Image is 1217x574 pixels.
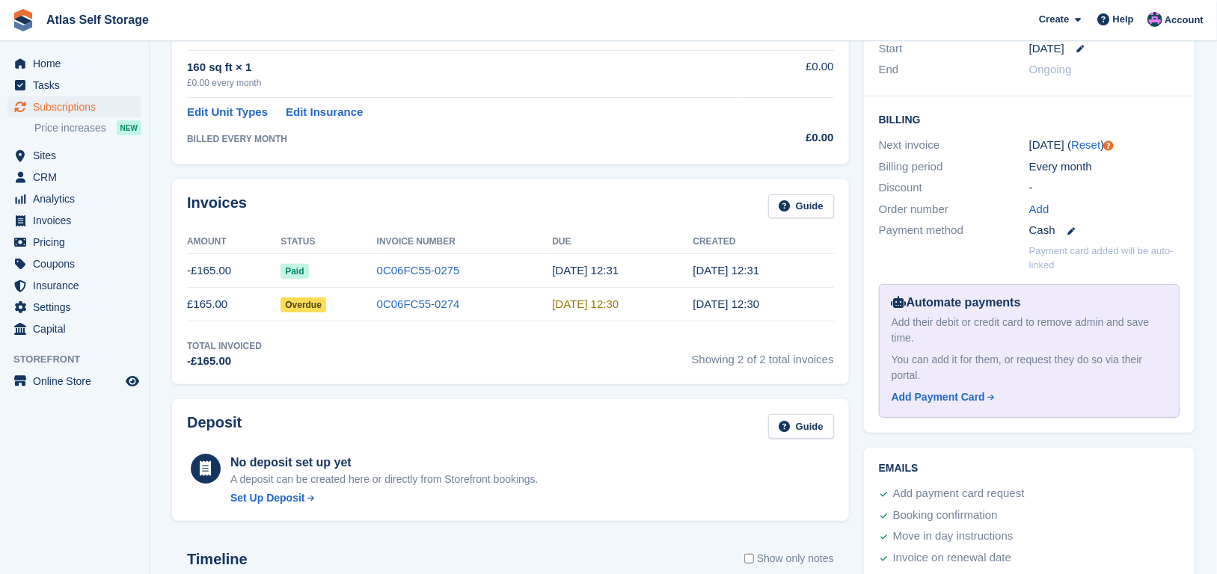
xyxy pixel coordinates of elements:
[7,210,141,231] a: menu
[892,294,1167,312] div: Automate payments
[1029,137,1180,154] div: [DATE] ( )
[879,222,1029,239] div: Payment method
[1147,12,1162,27] img: Ryan Carroll
[33,188,123,209] span: Analytics
[1029,179,1180,197] div: -
[1102,139,1115,152] div: Tooltip anchor
[893,507,998,525] div: Booking confirmation
[33,371,123,392] span: Online Store
[892,389,985,405] div: Add Payment Card
[1029,158,1180,176] div: Every month
[552,297,619,310] time: 2025-08-26 11:30:47 UTC
[1113,12,1134,27] span: Help
[879,463,1180,475] h2: Emails
[187,76,742,90] div: £0.00 every month
[281,230,376,254] th: Status
[693,264,759,277] time: 2025-08-25 11:31:34 UTC
[7,75,141,96] a: menu
[377,230,553,254] th: Invoice Number
[7,53,141,74] a: menu
[893,485,1025,503] div: Add payment card request
[1029,244,1180,273] p: Payment card added will be auto-linked
[1165,13,1204,28] span: Account
[33,318,123,339] span: Capital
[7,297,141,318] a: menu
[1029,63,1072,75] span: Ongoing
[33,275,123,296] span: Insurance
[33,253,123,274] span: Coupons
[33,96,123,117] span: Subscriptions
[34,120,141,136] a: Price increases NEW
[744,551,754,567] input: Show only notes
[879,137,1029,154] div: Next invoice
[13,352,149,367] span: Storefront
[33,145,123,166] span: Sites
[742,129,834,146] div: £0.00
[879,40,1029,58] div: Start
[187,104,268,121] a: Edit Unit Types
[1029,40,1064,58] time: 2025-08-25 00:00:00 UTC
[552,264,619,277] time: 2025-08-26 11:31:34 UTC
[33,167,123,188] span: CRM
[230,472,539,487] p: A deposit can be created here or directly from Storefront bookings.
[552,230,693,254] th: Due
[1029,201,1049,218] a: Add
[879,158,1029,176] div: Billing period
[692,339,834,370] span: Showing 2 of 2 total invoices
[281,297,326,312] span: Overdue
[123,372,141,390] a: Preview store
[7,145,141,166] a: menu
[33,53,123,74] span: Home
[33,297,123,318] span: Settings
[40,7,155,32] a: Atlas Self Storage
[742,50,834,97] td: £0.00
[230,490,539,506] a: Set Up Deposit
[187,254,281,288] td: -£165.00
[187,288,281,321] td: £165.00
[879,61,1029,78] div: End
[768,194,834,219] a: Guide
[7,275,141,296] a: menu
[187,414,242,439] h2: Deposit
[286,104,363,121] a: Edit Insurance
[377,297,460,310] a: 0C06FC55-0274
[892,352,1167,383] div: You can add it for them, or request they do so via their portal.
[377,264,460,277] a: 0C06FC55-0275
[7,232,141,253] a: menu
[187,194,247,219] h2: Invoices
[892,389,1161,405] a: Add Payment Card
[1071,138,1100,151] a: Reset
[693,230,833,254] th: Created
[12,9,34,31] img: stora-icon-8386f47178a22dfd0bd8f6a31ec36ba5ce8667c1dd55bd0f319d3a0aa187defe.svg
[7,96,141,117] a: menu
[879,179,1029,197] div: Discount
[693,297,759,310] time: 2025-08-25 11:30:47 UTC
[1029,222,1180,239] div: Cash
[230,490,305,506] div: Set Up Deposit
[34,121,106,135] span: Price increases
[187,339,262,353] div: Total Invoiced
[117,120,141,135] div: NEW
[744,551,834,567] label: Show only notes
[893,549,1011,567] div: Invoice on renewal date
[230,454,539,472] div: No deposit set up yet
[187,132,742,146] div: BILLED EVERY MONTH
[7,253,141,274] a: menu
[281,264,308,279] span: Paid
[879,201,1029,218] div: Order number
[7,167,141,188] a: menu
[33,210,123,231] span: Invoices
[892,315,1167,346] div: Add their debit or credit card to remove admin and save time.
[187,230,281,254] th: Amount
[768,414,834,439] a: Guide
[879,111,1180,126] h2: Billing
[893,528,1014,546] div: Move in day instructions
[1039,12,1069,27] span: Create
[33,232,123,253] span: Pricing
[187,353,262,370] div: -£165.00
[7,318,141,339] a: menu
[7,188,141,209] a: menu
[187,551,248,568] h2: Timeline
[187,59,742,76] div: 160 sq ft × 1
[7,371,141,392] a: menu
